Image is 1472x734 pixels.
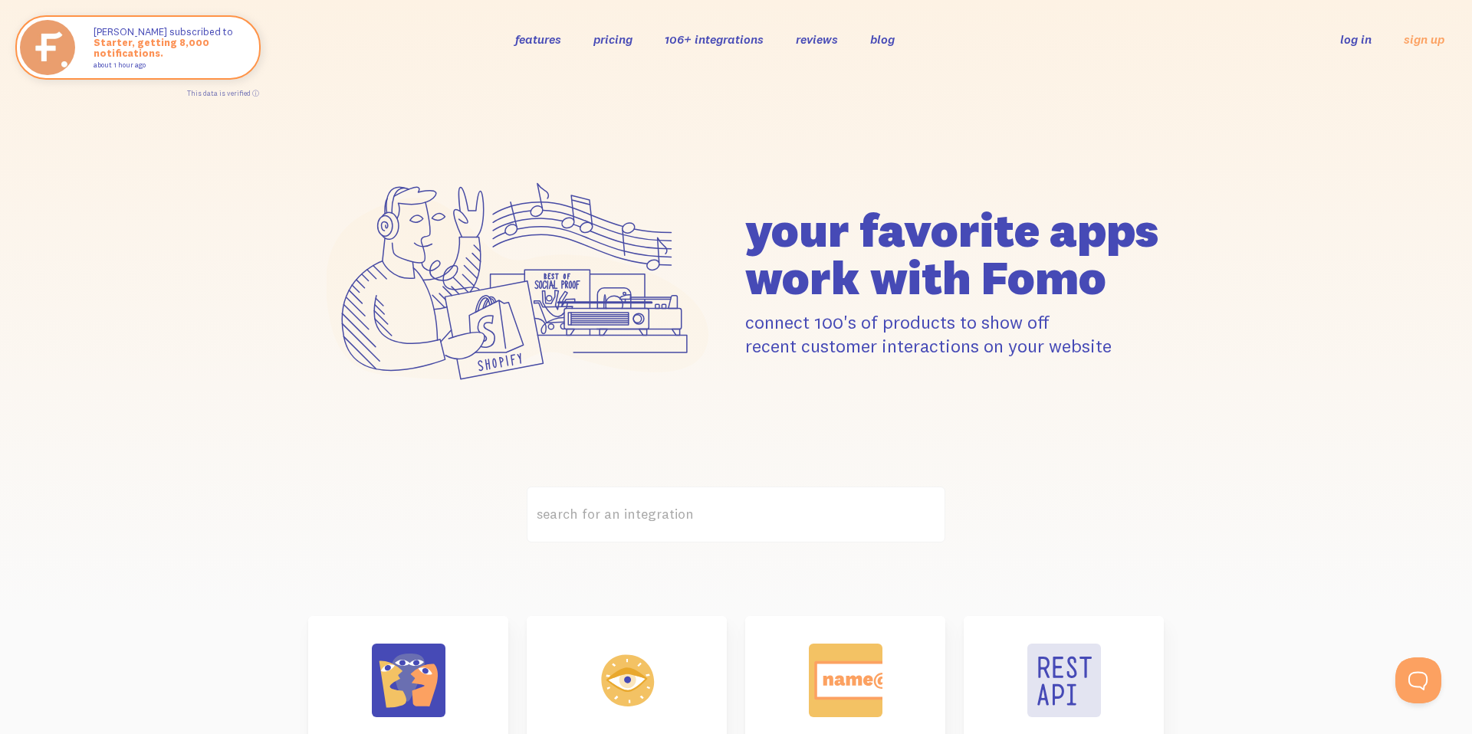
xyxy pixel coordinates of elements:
[187,89,259,97] a: This data is verified ⓘ
[515,31,561,47] a: features
[593,31,632,47] a: pricing
[665,31,764,47] a: 106+ integrations
[20,20,75,75] img: Starter, getting 8,000 notifications.
[1395,657,1441,703] iframe: Help Scout Beacon - Open
[1340,31,1372,47] a: log in
[527,487,945,542] label: search for an integration
[870,31,895,47] a: blog
[94,26,244,69] p: [PERSON_NAME] subscribed to
[94,37,244,59] span: Starter, getting 8,000 notifications.
[745,310,1164,358] p: connect 100's of products to show off recent customer interactions on your website
[1404,31,1444,48] a: sign up
[94,61,239,69] small: about 1 hour ago
[745,206,1164,301] h1: your favorite apps work with Fomo
[796,31,838,47] a: reviews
